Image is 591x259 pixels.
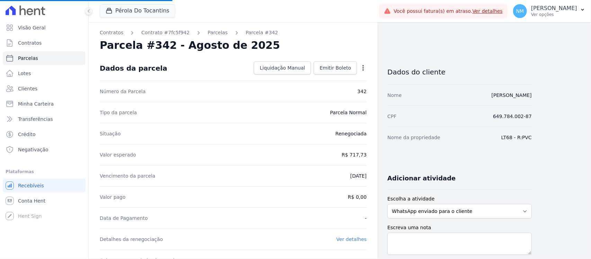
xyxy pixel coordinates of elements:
[394,8,503,15] span: Você possui fatura(s) em atraso.
[3,97,86,111] a: Minha Carteira
[100,130,121,137] dt: Situação
[18,39,42,46] span: Contratos
[531,5,577,12] p: [PERSON_NAME]
[18,182,44,189] span: Recebíveis
[100,64,167,72] div: Dados da parcela
[365,215,367,222] dd: -
[348,194,367,200] dd: R$ 0,00
[100,151,136,158] dt: Valor esperado
[100,4,175,17] button: Pérola Do Tocantins
[246,29,278,36] a: Parcela #342
[18,24,46,31] span: Visão Geral
[516,9,524,14] span: NM
[337,236,367,242] a: Ver detalhes
[387,92,402,99] dt: Nome
[18,55,38,62] span: Parcelas
[18,197,45,204] span: Conta Hent
[350,172,367,179] dd: [DATE]
[100,88,146,95] dt: Número da Parcela
[18,70,31,77] span: Lotes
[100,39,280,52] h2: Parcela #342 - Agosto de 2025
[3,179,86,193] a: Recebíveis
[100,172,155,179] dt: Vencimento da parcela
[387,68,532,76] h3: Dados do cliente
[208,29,228,36] a: Parcelas
[531,12,577,17] p: Ver opções
[260,64,305,71] span: Liquidação Manual
[18,146,48,153] span: Negativação
[100,29,123,36] a: Contratos
[501,134,532,141] dd: LT68 - R:PVC
[3,143,86,157] a: Negativação
[473,8,503,14] a: Ver detalhes
[493,113,532,120] dd: 649.784.002-87
[3,51,86,65] a: Parcelas
[100,236,163,243] dt: Detalhes da renegociação
[387,195,532,203] label: Escolha a atividade
[100,29,367,36] nav: Breadcrumb
[3,21,86,35] a: Visão Geral
[100,109,137,116] dt: Tipo da parcela
[100,215,148,222] dt: Data de Pagamento
[18,116,53,123] span: Transferências
[357,88,367,95] dd: 342
[330,109,367,116] dd: Parcela Normal
[3,82,86,96] a: Clientes
[492,92,532,98] a: [PERSON_NAME]
[141,29,189,36] a: Contrato #7fc5f942
[387,134,440,141] dt: Nome da propriedade
[314,61,357,74] a: Emitir Boleto
[3,36,86,50] a: Contratos
[100,194,126,200] dt: Valor pago
[3,194,86,208] a: Conta Hent
[335,130,367,137] dd: Renegociada
[18,131,36,138] span: Crédito
[3,66,86,80] a: Lotes
[254,61,311,74] a: Liquidação Manual
[3,127,86,141] a: Crédito
[342,151,367,158] dd: R$ 717,73
[387,174,456,182] h3: Adicionar atividade
[387,113,396,120] dt: CPF
[387,224,532,231] label: Escreva uma nota
[18,85,37,92] span: Clientes
[18,100,54,107] span: Minha Carteira
[6,168,83,176] div: Plataformas
[320,64,351,71] span: Emitir Boleto
[3,112,86,126] a: Transferências
[508,1,591,21] button: NM [PERSON_NAME] Ver opções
